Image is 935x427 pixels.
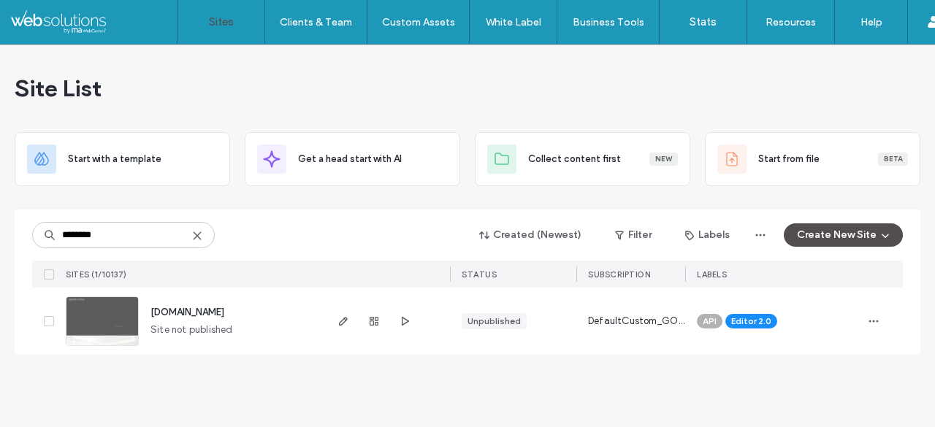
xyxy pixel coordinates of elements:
label: Help [860,16,882,28]
label: Stats [690,15,717,28]
label: Resources [766,16,816,28]
button: Create New Site [784,223,903,247]
span: DefaultCustom_GOLD [588,314,685,328]
label: Sites [209,15,234,28]
div: New [649,153,678,166]
button: Created (Newest) [467,223,595,247]
span: LABELS [697,269,727,280]
div: Get a head start with AI [245,132,460,186]
a: [DOMAIN_NAME] [150,307,224,318]
div: Start from fileBeta [705,132,920,186]
span: Editor 2.0 [731,315,771,328]
span: Start from file [758,152,820,166]
label: Business Tools [573,16,644,28]
span: API [703,315,717,328]
div: Collect content firstNew [475,132,690,186]
span: SUBSCRIPTION [588,269,650,280]
span: Site List [15,74,102,103]
div: Unpublished [467,315,521,328]
div: Start with a template [15,132,230,186]
div: Beta [878,153,908,166]
span: STATUS [462,269,497,280]
button: Filter [600,223,666,247]
span: Start with a template [68,152,161,166]
span: Site not published [150,323,233,337]
span: Collect content first [528,152,621,166]
button: Labels [672,223,743,247]
label: Clients & Team [280,16,352,28]
label: White Label [486,16,541,28]
label: Custom Assets [382,16,455,28]
span: SITES (1/10137) [66,269,127,280]
span: Get a head start with AI [298,152,402,166]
